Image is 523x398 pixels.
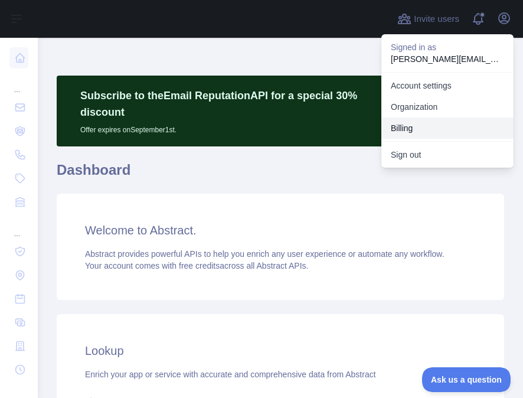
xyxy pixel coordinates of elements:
h1: Dashboard [57,161,504,189]
p: Subscribe to the Email Reputation API for a special 30 % discount [80,87,387,120]
p: [PERSON_NAME][EMAIL_ADDRESS][PERSON_NAME][DOMAIN_NAME] [391,53,504,65]
div: ... [9,215,28,239]
h3: Welcome to Abstract. [85,222,476,239]
span: Your account comes with across all Abstract APIs. [85,261,308,270]
p: Offer expires on September 1st. [80,120,387,135]
a: Account settings [381,75,514,96]
span: Abstract provides powerful APIs to help you enrich any user experience or automate any workflow. [85,249,444,259]
button: Billing [381,118,514,139]
button: Sign out [381,144,514,165]
button: Invite users [395,9,462,28]
h3: Lookup [85,342,476,359]
a: Organization [381,96,514,118]
iframe: Toggle Customer Support [422,367,511,392]
p: Signed in as [391,41,504,53]
span: free credits [179,261,220,270]
span: Invite users [414,12,459,26]
div: ... [9,71,28,94]
span: Enrich your app or service with accurate and comprehensive data from Abstract [85,370,376,379]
